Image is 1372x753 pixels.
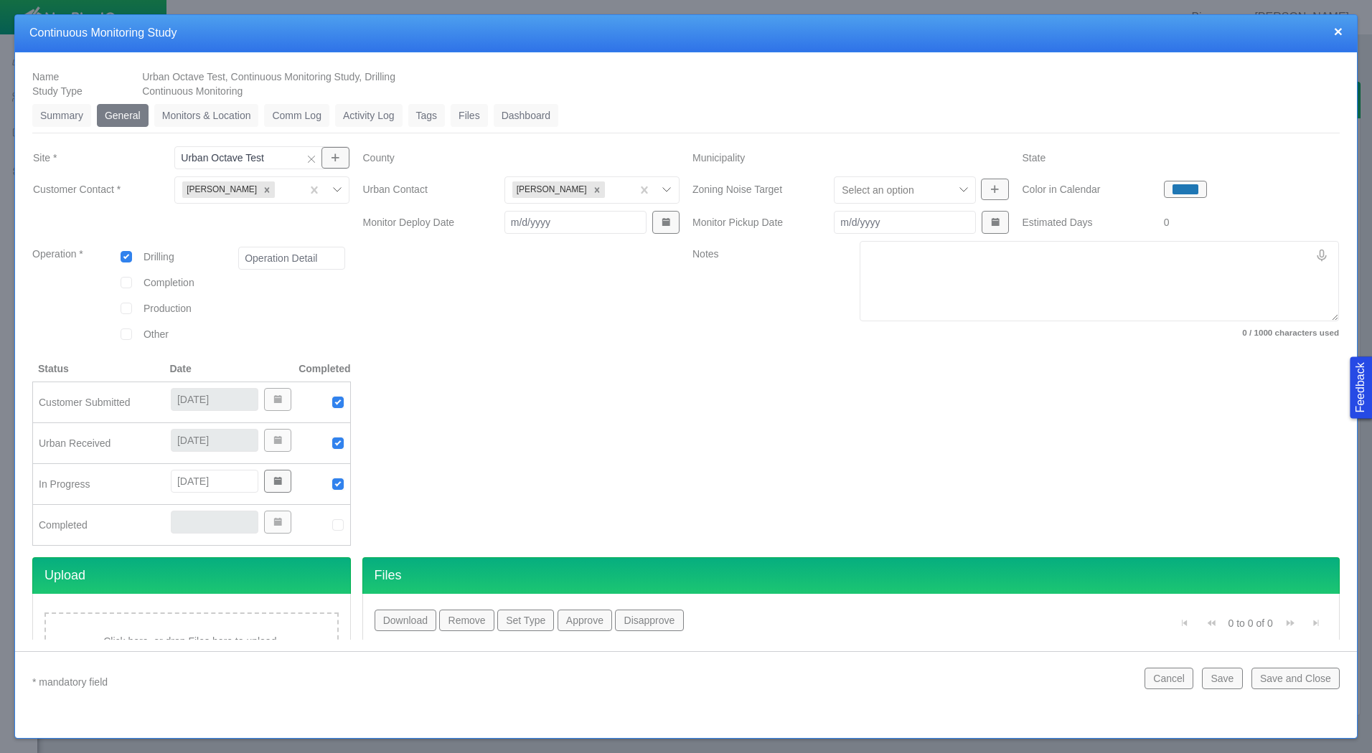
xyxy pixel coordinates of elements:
[860,327,1339,339] label: 0 / 1000 characters used
[332,437,344,450] img: UrbanGroupSolutionsTheme$USG_Images$checked.png
[39,437,111,449] span: Urban Received
[142,85,243,97] span: Continuous Monitoring
[39,519,88,531] span: Completed
[352,176,493,204] label: Urban Contact
[834,211,976,234] input: m/d/yyyy
[38,363,69,374] span: Status
[681,241,848,343] label: Notes
[264,104,329,127] a: Comm Log
[302,153,321,165] button: Clear selection
[332,518,344,531] img: UrbanGroupSolutionsTheme$USG_Images$unchecked.png
[1350,356,1372,418] button: Feedback
[182,181,259,198] div: [PERSON_NAME]
[29,26,1343,41] h4: Continuous Monitoring Study
[558,610,613,631] button: Approve
[439,610,494,631] button: Remove
[335,104,403,127] a: Activity Log
[97,104,149,127] a: General
[32,557,351,594] h4: Upload
[32,85,83,97] span: Study Type
[169,363,191,374] span: Date
[1334,24,1343,39] button: close
[652,211,680,234] button: Show Date Picker
[259,181,275,198] div: Remove Ben Landon
[1011,145,1152,171] label: State
[1145,668,1193,689] button: Cancel
[332,396,344,409] img: UrbanGroupSolutionsTheme$USG_Images$checked.png
[681,209,822,235] label: Monitor Pickup Date
[362,557,1340,594] h4: Files
[32,104,91,127] a: Summary
[681,145,822,171] label: Municipality
[142,71,395,82] span: Urban Octave Test, Continuous Monitoring Study, Drilling
[504,211,647,234] input: m/d/yyyy
[22,176,163,204] label: Customer Contact *
[154,104,259,127] a: Monitors & Location
[1173,610,1328,643] div: Pagination
[982,211,1009,234] button: Show Date Picker
[144,328,169,340] span: Other
[299,361,350,376] span: Completed
[1011,209,1152,235] label: Estimated Days
[332,478,344,491] img: UrbanGroupSolutionsTheme$USG_Images$checked.png
[144,303,192,314] span: Production
[1011,176,1152,202] label: Color in Calendar
[264,470,291,493] button: Show Date Picker
[238,247,344,270] input: Operation Detail
[32,673,1133,691] p: * mandatory field
[44,612,339,670] div: Click here, or drop Files here to upload.
[352,209,493,235] label: Monitor Deploy Date
[22,145,163,171] label: Site *
[615,610,683,631] button: Disapprove
[494,104,559,127] a: Dashboard
[497,610,554,631] button: Set Type
[32,71,59,82] span: Name
[451,104,488,127] a: Files
[39,478,90,490] span: In Progress
[39,397,131,408] span: Customer Submitted
[352,145,493,171] label: County
[144,251,174,262] span: Drilling
[681,176,822,204] label: Zoning Noise Target
[32,248,83,260] span: Operation *
[512,181,589,198] div: [PERSON_NAME]
[144,277,194,288] span: Completion
[1223,616,1279,636] div: 0 to 0 of 0
[171,470,258,493] input: m/d/yyyy
[1202,668,1242,689] button: Save
[408,104,446,127] a: Tags
[375,610,437,631] button: Download
[589,181,605,198] div: Remove Ben Landon
[1251,668,1340,689] button: Save and Close
[1164,209,1339,235] div: 0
